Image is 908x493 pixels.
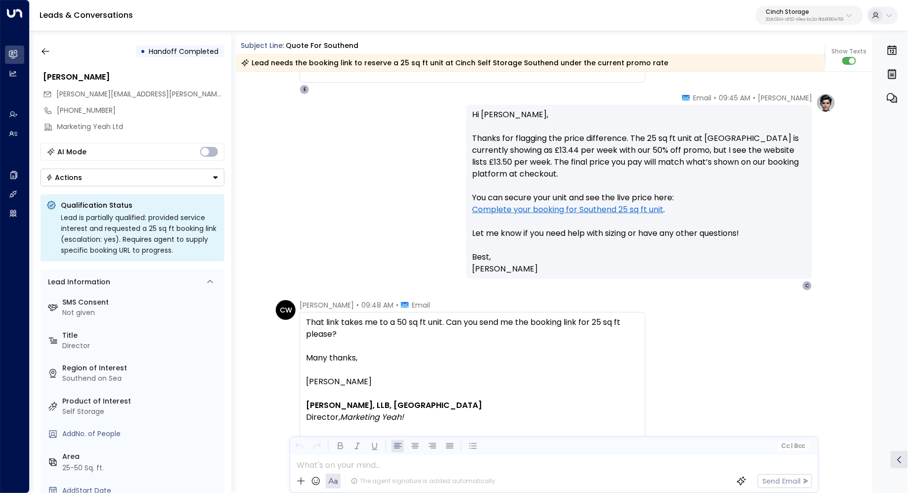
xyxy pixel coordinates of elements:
[781,443,805,449] span: Cc Bcc
[306,352,639,364] div: Many thanks,
[63,341,220,351] div: Director
[63,373,220,384] div: Southend on Sea
[306,411,639,423] div: Director,
[831,47,866,56] span: Show Texts
[141,43,146,60] div: •
[412,300,430,310] span: Email
[63,463,104,473] div: 25-50 Sq. ft.
[758,93,812,103] span: [PERSON_NAME]
[286,41,358,51] div: Quote for Southend
[766,9,843,15] p: Cinch Storage
[40,9,133,21] a: Leads & Conversations
[57,89,280,99] span: [PERSON_NAME][EMAIL_ADDRESS][PERSON_NAME][DOMAIN_NAME]
[58,147,87,157] div: AI Mode
[57,105,224,116] div: [PHONE_NUMBER]
[57,122,224,132] div: Marketing Yeah Ltd
[46,173,83,182] div: Actions
[43,71,224,83] div: [PERSON_NAME]
[241,41,285,50] span: Subject Line:
[241,58,669,68] div: Lead needs the booking link to reserve a 25 sq ft unit at Cinch Self Storage Southend under the c...
[472,251,491,263] span: Best,
[63,451,220,462] label: Area
[300,300,354,310] span: [PERSON_NAME]
[293,440,305,452] button: Undo
[63,297,220,308] label: SMS Consent
[63,406,220,417] div: Self Storage
[310,440,323,452] button: Redo
[472,263,538,275] span: [PERSON_NAME]
[778,442,809,451] button: Cc|Bcc
[791,443,793,449] span: |
[306,435,639,459] div: Web:
[714,93,716,103] span: •
[361,300,393,310] span: 09:48 AM
[306,316,639,340] div: That link takes me to a 50 sq ft unit. Can you send me the booking link for 25 sq ft please?
[61,200,218,210] p: Qualification Status
[45,277,111,287] div: Lead Information
[356,300,359,310] span: •
[63,308,220,318] div: Not given
[719,93,750,103] span: 09:45 AM
[472,204,663,216] a: Complete your booking for Southend 25 sq ft unit
[63,396,220,406] label: Product of Interest
[340,411,404,423] i: Marketing Yeah!
[756,6,863,25] button: Cinch Storage20dc0344-df52-49ea-bc2a-8bb80861e769
[802,281,812,291] div: C
[300,85,309,94] div: E
[766,18,843,22] p: 20dc0344-df52-49ea-bc2a-8bb80861e769
[63,330,220,341] label: Title
[41,169,224,186] div: Button group with a nested menu
[57,89,224,99] span: charles.wyn-davies@cinchstorage.co.uk
[41,169,224,186] button: Actions
[276,300,296,320] div: CW
[61,212,218,256] div: Lead is partially qualified: provided service interest and requested a 25 sq ft booking link (esc...
[816,93,836,113] img: profile-logo.png
[351,477,495,486] div: The agent signature is added automatically
[149,46,219,56] span: Handoff Completed
[63,429,220,439] div: AddNo. of People
[63,363,220,373] label: Region of Interest
[693,93,711,103] span: Email
[396,300,398,310] span: •
[753,93,755,103] span: •
[306,376,639,388] div: [PERSON_NAME]
[306,400,482,411] b: [PERSON_NAME], LLB, [GEOGRAPHIC_DATA]
[472,109,806,251] p: Hi [PERSON_NAME], Thanks for flagging the price difference. The 25 sq ft unit at [GEOGRAPHIC_DATA...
